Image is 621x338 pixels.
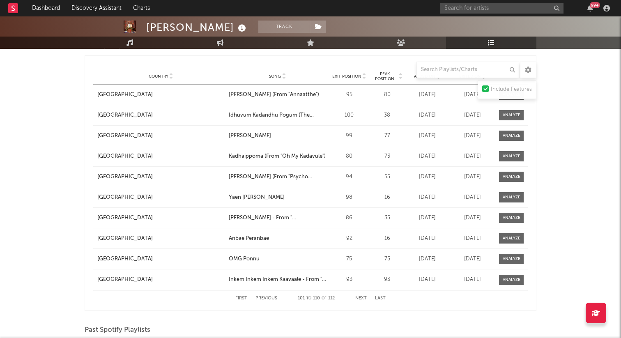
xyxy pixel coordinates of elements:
[407,193,448,202] div: [DATE]
[229,152,327,161] a: Kadhaippoma (From "Oh My Kadavule")
[229,193,285,202] div: Yaen [PERSON_NAME]
[372,255,402,263] div: 75
[452,193,493,202] div: [DATE]
[331,91,368,99] div: 95
[97,235,225,243] a: [GEOGRAPHIC_DATA]
[229,91,327,99] a: [PERSON_NAME] (From "Annaatthe")
[97,91,153,99] div: [GEOGRAPHIC_DATA]
[407,111,448,120] div: [DATE]
[97,173,225,181] a: [GEOGRAPHIC_DATA]
[407,255,448,263] div: [DATE]
[331,235,368,243] div: 92
[97,214,225,222] a: [GEOGRAPHIC_DATA]
[372,132,402,140] div: 77
[440,3,563,14] input: Search for artists
[372,193,402,202] div: 16
[97,132,225,140] a: [GEOGRAPHIC_DATA]
[229,111,327,120] a: Idhuvum Kadandhu Pogum (The Healing Song) (From "Netrikann")
[331,152,368,161] div: 80
[258,21,310,33] button: Track
[97,173,153,181] div: [GEOGRAPHIC_DATA]
[372,91,402,99] div: 80
[235,296,247,301] button: First
[229,132,327,140] a: [PERSON_NAME]
[229,235,327,243] a: Anbae Peranbae
[97,276,153,284] div: [GEOGRAPHIC_DATA]
[407,173,448,181] div: [DATE]
[372,214,402,222] div: 35
[97,276,225,284] a: [GEOGRAPHIC_DATA]
[97,152,153,161] div: [GEOGRAPHIC_DATA]
[97,255,153,263] div: [GEOGRAPHIC_DATA]
[229,235,269,243] div: Anbae Peranbae
[97,235,153,243] div: [GEOGRAPHIC_DATA]
[491,85,532,94] div: Include Features
[97,91,225,99] a: [GEOGRAPHIC_DATA]
[229,193,327,202] a: Yaen [PERSON_NAME]
[229,255,260,263] div: OMG Ponnu
[372,235,402,243] div: 16
[146,21,248,34] div: [PERSON_NAME]
[149,74,168,79] span: Country
[372,152,402,161] div: 73
[407,91,448,99] div: [DATE]
[407,132,448,140] div: [DATE]
[407,235,448,243] div: [DATE]
[97,193,225,202] a: [GEOGRAPHIC_DATA]
[407,276,448,284] div: [DATE]
[407,152,448,161] div: [DATE]
[452,111,493,120] div: [DATE]
[452,152,493,161] div: [DATE]
[590,2,600,8] div: 99 +
[452,255,493,263] div: [DATE]
[372,276,402,284] div: 93
[375,296,386,301] button: Last
[269,74,281,79] span: Song
[97,111,153,120] div: [GEOGRAPHIC_DATA]
[587,5,593,11] button: 99+
[372,111,402,120] div: 38
[331,276,368,284] div: 93
[97,193,153,202] div: [GEOGRAPHIC_DATA]
[331,193,368,202] div: 98
[97,132,153,140] div: [GEOGRAPHIC_DATA]
[331,132,368,140] div: 99
[332,74,361,79] span: Exit Position
[255,296,277,301] button: Previous
[416,62,519,78] input: Search Playlists/Charts
[372,173,402,181] div: 55
[331,214,368,222] div: 86
[229,214,327,222] a: [PERSON_NAME] - From "[PERSON_NAME]"
[452,214,493,222] div: [DATE]
[452,173,493,181] div: [DATE]
[85,325,150,335] span: Past Spotify Playlists
[331,111,368,120] div: 100
[331,255,368,263] div: 75
[452,235,493,243] div: [DATE]
[452,132,493,140] div: [DATE]
[229,173,327,181] a: [PERSON_NAME] (From "Psycho (Tamil)")
[229,255,327,263] a: OMG Ponnu
[306,297,311,300] span: to
[229,91,319,99] div: [PERSON_NAME] (From "Annaatthe")
[97,152,225,161] a: [GEOGRAPHIC_DATA]
[322,297,327,300] span: of
[294,294,339,304] div: 101 110 112
[452,276,493,284] div: [DATE]
[97,214,153,222] div: [GEOGRAPHIC_DATA]
[414,74,435,79] span: Added On
[452,91,493,99] div: [DATE]
[229,132,271,140] div: [PERSON_NAME]
[97,255,225,263] a: [GEOGRAPHIC_DATA]
[372,71,398,81] span: Peak Position
[229,276,327,284] a: Inkem Inkem Inkem Kaavaale - From "[PERSON_NAME]"
[407,214,448,222] div: [DATE]
[331,173,368,181] div: 94
[97,111,225,120] a: [GEOGRAPHIC_DATA]
[355,296,367,301] button: Next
